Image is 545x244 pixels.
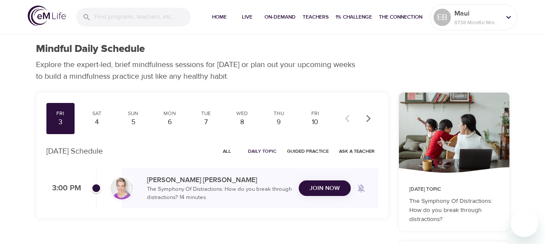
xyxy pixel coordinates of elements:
[303,13,329,22] span: Teachers
[339,147,375,155] span: Ask a Teacher
[95,8,191,26] input: Find programs, teachers, etc...
[310,183,340,194] span: Join Now
[232,117,253,127] div: 8
[510,209,538,237] iframe: Button to launch messaging window
[86,117,108,127] div: 4
[111,177,133,199] img: kellyb.jpg
[454,19,500,26] p: 8738 Mindful Minutes
[122,110,144,117] div: Sun
[284,144,332,158] button: Guided Practice
[336,13,372,22] span: 1% Challenge
[50,117,72,127] div: 3
[195,110,217,117] div: Tue
[159,110,180,117] div: Mon
[434,9,451,26] div: EB
[213,144,241,158] button: All
[336,144,378,158] button: Ask a Teacher
[351,178,372,199] span: Remind me when a class goes live every Friday at 3:00 PM
[409,197,499,224] p: The Symphony Of Distractions: How do you break through distractions?
[36,59,361,82] p: Explore the expert-led, brief mindfulness sessions for [DATE] or plan out your upcoming weeks to ...
[46,145,103,157] p: [DATE] Schedule
[36,43,145,55] h1: Mindful Daily Schedule
[147,185,292,202] p: The Symphony Of Distractions: How do you break through distractions? · 14 minutes
[46,183,81,194] p: 3:00 PM
[237,13,258,22] span: Live
[304,117,326,127] div: 10
[379,13,422,22] span: The Connection
[299,180,351,196] button: Join Now
[245,144,280,158] button: Daily Topic
[268,110,290,117] div: Thu
[50,110,72,117] div: Fri
[86,110,108,117] div: Sat
[248,147,277,155] span: Daily Topic
[147,175,292,185] p: [PERSON_NAME] [PERSON_NAME]
[287,147,329,155] span: Guided Practice
[28,6,66,26] img: logo
[409,186,499,193] p: [DATE] Topic
[232,110,253,117] div: Wed
[268,117,290,127] div: 9
[304,110,326,117] div: Fri
[217,147,238,155] span: All
[195,117,217,127] div: 7
[122,117,144,127] div: 5
[454,8,500,19] p: Maui
[209,13,230,22] span: Home
[159,117,180,127] div: 6
[264,13,296,22] span: On-Demand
